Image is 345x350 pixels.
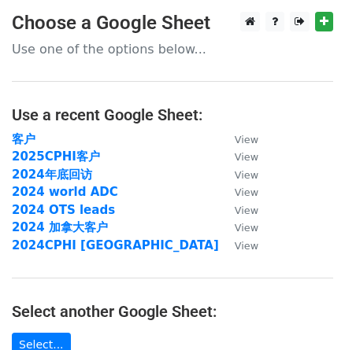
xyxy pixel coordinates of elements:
small: View [235,222,258,234]
a: View [219,149,258,164]
a: View [219,238,258,252]
a: View [219,220,258,234]
a: 2024 world ADC [12,185,118,199]
a: 2025CPHI客户 [12,149,100,164]
small: View [235,240,258,252]
small: View [235,134,258,146]
h4: Select another Google Sheet: [12,302,333,321]
small: View [235,186,258,198]
a: 2024CPHI [GEOGRAPHIC_DATA] [12,238,219,252]
a: 客户 [12,132,35,146]
a: View [219,132,258,146]
a: 2024 OTS leads [12,203,115,217]
a: View [219,203,258,217]
a: 2024年底回访 [12,168,92,182]
small: View [235,204,258,216]
h3: Choose a Google Sheet [12,12,333,35]
a: 2024 加拿大客户 [12,220,108,234]
small: View [235,151,258,163]
p: Use one of the options below... [12,41,333,57]
a: View [219,168,258,182]
a: View [219,185,258,199]
h4: Use a recent Google Sheet: [12,105,333,124]
small: View [235,169,258,181]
